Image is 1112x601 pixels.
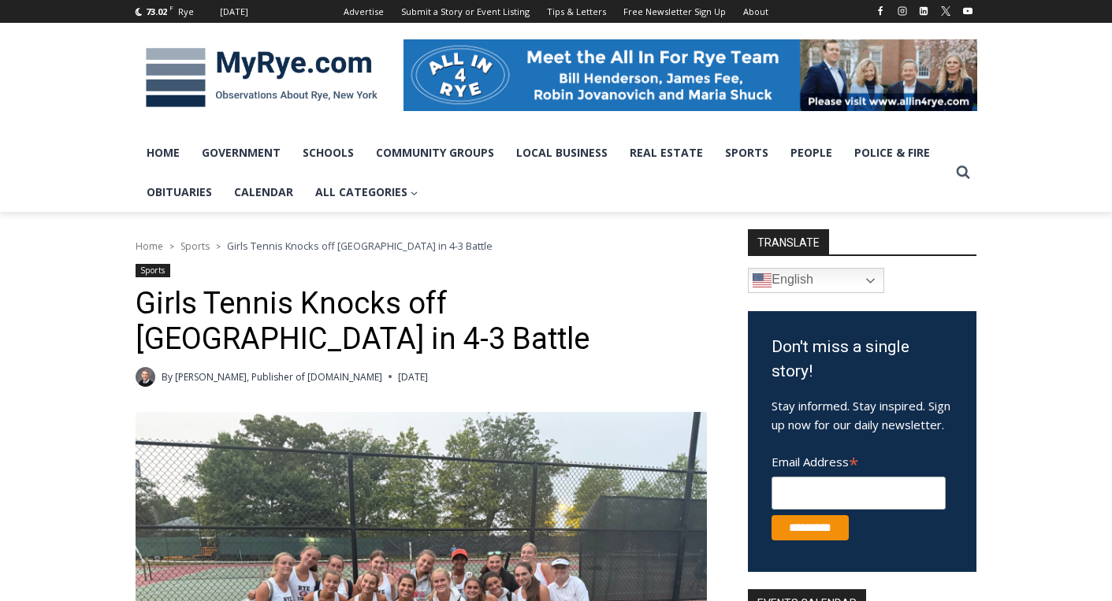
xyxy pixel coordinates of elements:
span: Girls Tennis Knocks off [GEOGRAPHIC_DATA] in 4-3 Battle [227,239,493,253]
a: Obituaries [136,173,223,212]
a: Facebook [871,2,890,20]
span: 73.02 [146,6,167,17]
h3: Don't miss a single story! [772,335,953,384]
img: MyRye.com [136,37,388,119]
a: All Categories [304,173,430,212]
a: Sports [714,133,779,173]
a: Home [136,239,163,253]
p: Stay informed. Stay inspired. Sign up now for our daily newsletter. [772,396,953,434]
a: People [779,133,843,173]
a: Community Groups [365,133,505,173]
div: Rye [178,5,194,19]
a: Instagram [893,2,912,20]
a: Home [136,133,191,173]
span: All Categories [315,184,418,201]
nav: Breadcrumbs [136,238,707,254]
span: > [216,241,221,252]
a: YouTube [958,2,977,20]
a: X [936,2,955,20]
div: [DATE] [220,5,248,19]
nav: Primary Navigation [136,133,949,213]
span: F [169,3,173,12]
a: Calendar [223,173,304,212]
img: en [753,271,772,290]
h1: Girls Tennis Knocks off [GEOGRAPHIC_DATA] in 4-3 Battle [136,286,707,358]
a: Sports [180,239,210,253]
a: [PERSON_NAME], Publisher of [DOMAIN_NAME] [175,370,382,384]
span: By [162,369,173,384]
a: Sports [136,264,170,277]
label: Email Address [772,446,946,474]
time: [DATE] [398,369,428,384]
a: Real Estate [619,133,714,173]
button: View Search Form [949,158,977,187]
span: > [169,241,174,252]
a: Government [191,133,292,173]
a: English [748,268,884,293]
a: Local Business [505,133,619,173]
a: Schools [292,133,365,173]
a: Author image [136,367,155,387]
a: Linkedin [914,2,933,20]
strong: TRANSLATE [748,229,829,254]
a: Police & Fire [843,133,941,173]
img: All in for Rye [404,39,977,110]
